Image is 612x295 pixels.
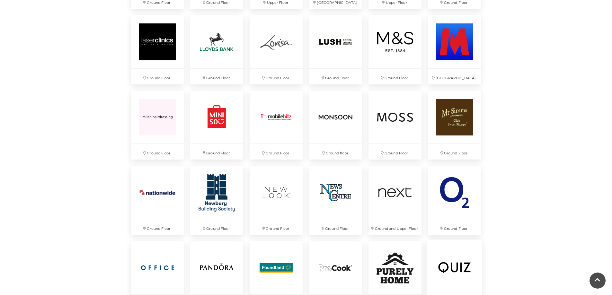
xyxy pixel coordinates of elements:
[428,144,481,160] p: Ground Floor
[246,88,306,163] a: Ground Floor
[425,163,484,238] a: Ground Floor
[309,69,362,84] p: Ground Floor
[131,144,184,160] p: Ground Floor
[368,219,421,235] p: Ground and Upper Floor
[425,88,484,163] a: Ground Floor
[428,219,481,235] p: Ground Floor
[250,144,303,160] p: Ground Floor
[250,69,303,84] p: Ground Floor
[187,12,246,88] a: Ground Floor
[190,69,243,84] p: Ground Floor
[306,163,365,238] a: Ground Floor
[365,12,425,88] a: Ground Floor
[428,69,481,84] p: [GEOGRAPHIC_DATA]
[246,12,306,88] a: Ground Floor
[365,163,425,238] a: Ground and Upper Floor
[187,88,246,163] a: Ground Floor
[306,12,365,88] a: Ground Floor
[187,163,246,238] a: Ground Floor
[425,12,484,88] a: [GEOGRAPHIC_DATA]
[368,241,421,294] img: Purley Home at Festival Place
[128,163,187,238] a: Ground Floor
[309,144,362,160] p: Ground floor
[128,88,187,163] a: Ground Floor
[190,144,243,160] p: Ground Floor
[368,144,421,160] p: Ground Floor
[365,88,425,163] a: Ground Floor
[306,88,365,163] a: Ground floor
[309,219,362,235] p: Ground Floor
[128,12,187,88] a: Laser Clinic Ground Floor
[250,219,303,235] p: Ground Floor
[131,219,184,235] p: Ground Floor
[190,219,243,235] p: Ground Floor
[246,163,306,238] a: Ground Floor
[368,69,421,84] p: Ground Floor
[131,69,184,84] p: Ground Floor
[131,15,184,68] img: Laser Clinic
